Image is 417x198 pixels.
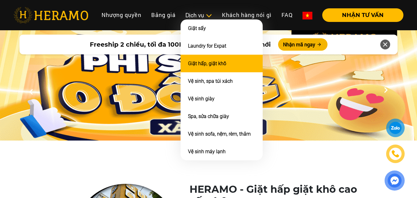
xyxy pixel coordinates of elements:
a: Vệ sinh sofa, nệm, rèm, thảm [188,131,251,137]
span: Freeship 2 chiều, tối đa 100K dành cho khách hàng mới [90,40,271,49]
a: Khách hàng nói gì [217,8,277,22]
a: Vệ sinh giày [188,96,215,102]
a: Laundry for Expat [188,43,226,49]
a: Vệ sinh, spa túi xách [188,78,233,84]
a: Giặt hấp, giặt khô [188,61,226,66]
img: vn-flag.png [302,12,312,19]
a: Bảng giá [146,8,181,22]
div: Dịch vụ [186,11,212,19]
button: Nhận mã ngay [278,38,327,51]
a: NHẬN TƯ VẤN [317,12,403,18]
a: phone-icon [386,145,405,163]
img: phone-icon [392,150,399,158]
a: Vệ sinh máy lạnh [188,149,226,154]
button: NHẬN TƯ VẤN [322,8,403,22]
a: Giặt sấy [188,25,206,31]
a: Spa, sửa chữa giày [188,113,229,119]
img: subToggleIcon [206,13,212,19]
img: heramo-logo.png [14,7,88,23]
a: Nhượng quyền [97,8,146,22]
a: FAQ [277,8,298,22]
